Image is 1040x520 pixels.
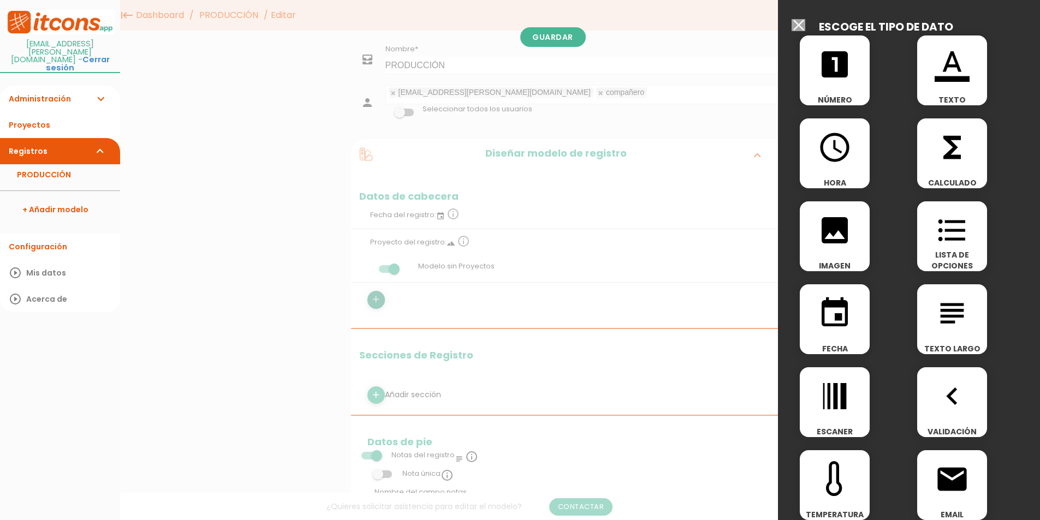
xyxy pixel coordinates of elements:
span: TEMPERATURA [800,509,870,520]
i: subject [935,296,970,331]
span: FECHA [800,343,870,354]
span: CALCULADO [917,177,987,188]
span: IMAGEN [800,260,870,271]
span: TEXTO LARGO [917,343,987,354]
span: ESCANER [800,426,870,437]
span: LISTA DE OPCIONES [917,249,987,271]
i: image [817,213,852,248]
i: access_time [817,130,852,165]
i: format_color_text [935,47,970,82]
span: HORA [800,177,870,188]
i: looks_one [817,47,852,82]
span: EMAIL [917,509,987,520]
h2: ESCOGE EL TIPO DE DATO [819,21,953,33]
i: functions [935,130,970,165]
span: NÚMERO [800,94,870,105]
i: event [817,296,852,331]
span: TEXTO [917,94,987,105]
span: VALIDACIÓN [917,426,987,437]
i: email [935,462,970,497]
i: navigate_before [935,379,970,414]
i: line_weight [817,379,852,414]
i: format_list_bulleted [935,213,970,248]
